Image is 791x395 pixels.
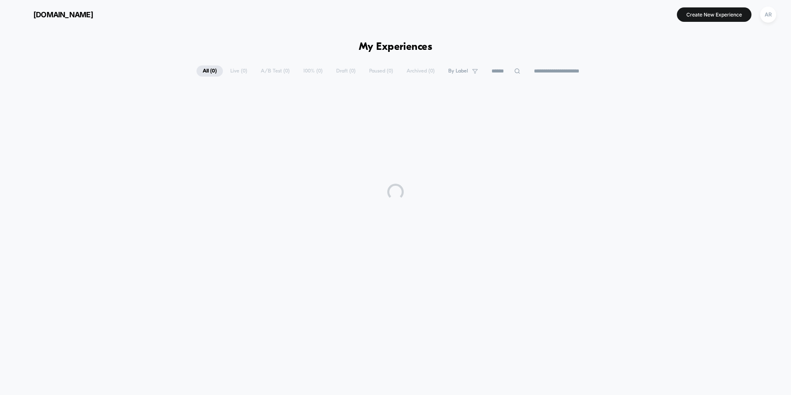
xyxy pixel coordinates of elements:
button: [DOMAIN_NAME] [12,8,96,21]
h1: My Experiences [359,41,433,53]
button: AR [758,6,779,23]
span: [DOMAIN_NAME] [33,10,93,19]
div: AR [760,7,776,23]
button: Create New Experience [677,7,751,22]
span: All ( 0 ) [197,65,223,77]
span: By Label [448,68,468,74]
